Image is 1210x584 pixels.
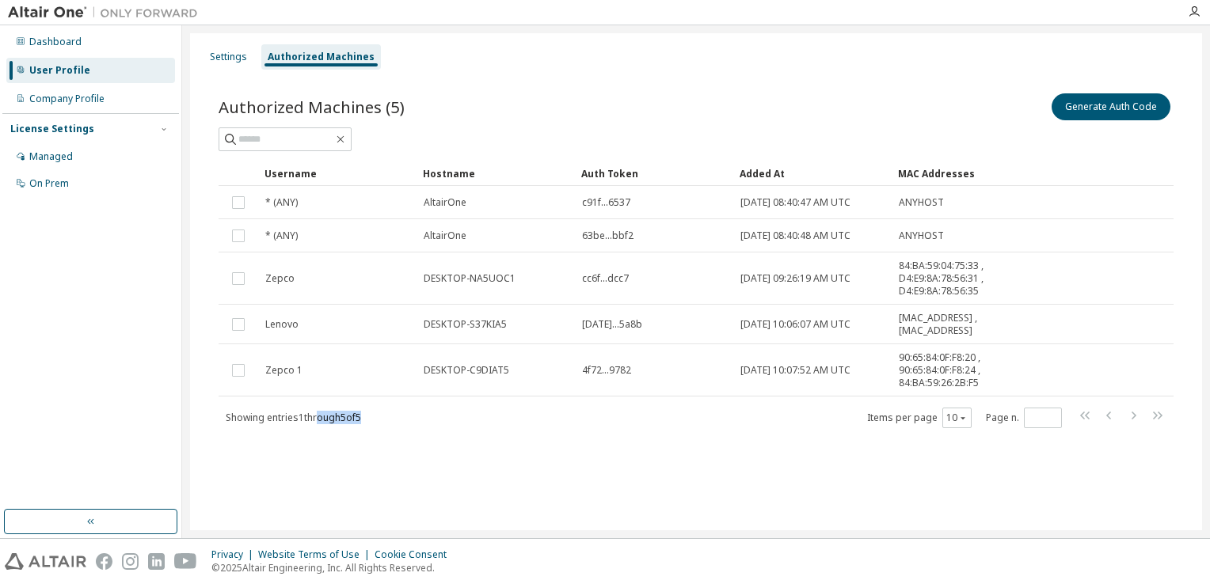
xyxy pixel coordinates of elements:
[5,553,86,570] img: altair_logo.svg
[265,318,299,331] span: Lenovo
[29,150,73,163] div: Managed
[740,161,885,186] div: Added At
[867,408,972,428] span: Items per page
[946,411,968,424] button: 10
[122,553,139,570] img: instagram.svg
[424,364,509,377] span: DESKTOP-C9DIAT5
[211,561,456,575] p: © 2025 Altair Engineering, Inc. All Rights Reserved.
[174,553,197,570] img: youtube.svg
[740,318,850,331] span: [DATE] 10:06:07 AM UTC
[899,351,1011,389] span: 90:65:84:0F:F8:20 , 90:65:84:0F:F8:24 , 84:BA:59:26:2B:F5
[424,272,516,285] span: DESKTOP-NA5UOC1
[582,272,629,285] span: cc6f...dcc7
[424,318,507,331] span: DESKTOP-S37KIA5
[265,272,295,285] span: Zepco
[29,177,69,190] div: On Prem
[258,548,375,561] div: Website Terms of Use
[740,272,850,285] span: [DATE] 09:26:19 AM UTC
[424,229,466,242] span: AltairOne
[740,196,850,209] span: [DATE] 08:40:47 AM UTC
[8,5,206,21] img: Altair One
[582,196,630,209] span: c91f...6537
[899,229,944,242] span: ANYHOST
[265,364,302,377] span: Zepco 1
[96,553,112,570] img: facebook.svg
[424,196,466,209] span: AltairOne
[10,123,94,135] div: License Settings
[226,411,361,424] span: Showing entries 1 through 5 of 5
[29,64,90,77] div: User Profile
[582,318,642,331] span: [DATE]...5a8b
[986,408,1062,428] span: Page n.
[265,196,298,209] span: * (ANY)
[423,161,569,186] div: Hostname
[265,229,298,242] span: * (ANY)
[29,36,82,48] div: Dashboard
[740,229,850,242] span: [DATE] 08:40:48 AM UTC
[582,364,631,377] span: 4f72...9782
[899,260,1011,298] span: 84:BA:59:04:75:33 , D4:E9:8A:78:56:31 , D4:E9:8A:78:56:35
[898,161,1012,186] div: MAC Addresses
[582,229,634,242] span: 63be...bbf2
[375,548,456,561] div: Cookie Consent
[29,93,105,105] div: Company Profile
[899,196,944,209] span: ANYHOST
[740,364,850,377] span: [DATE] 10:07:52 AM UTC
[219,96,405,118] span: Authorized Machines (5)
[148,553,165,570] img: linkedin.svg
[1052,93,1170,120] button: Generate Auth Code
[210,51,247,63] div: Settings
[211,548,258,561] div: Privacy
[899,312,1011,337] span: [MAC_ADDRESS] , [MAC_ADDRESS]
[264,161,410,186] div: Username
[268,51,375,63] div: Authorized Machines
[581,161,727,186] div: Auth Token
